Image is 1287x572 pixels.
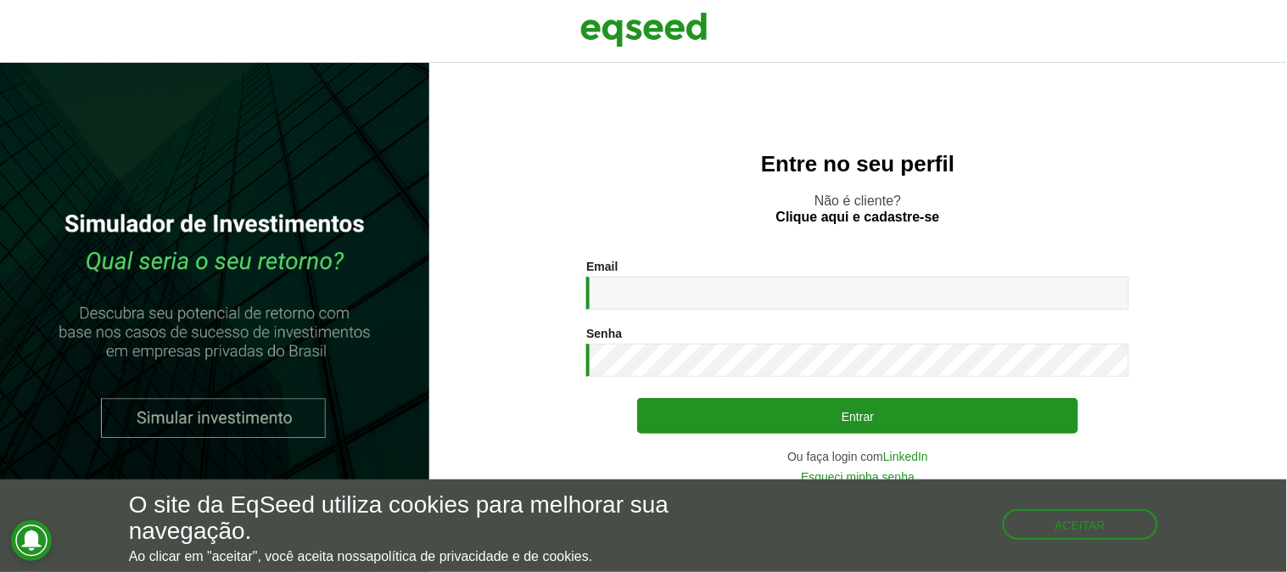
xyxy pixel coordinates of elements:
[1003,509,1159,540] button: Aceitar
[129,492,747,545] h5: O site da EqSeed utiliza cookies para melhorar sua navegação.
[463,152,1253,177] h2: Entre no seu perfil
[580,8,708,51] img: EqSeed Logo
[586,451,1129,463] div: Ou faça login com
[776,210,940,224] a: Clique aqui e cadastre-se
[801,471,915,483] a: Esqueci minha senha
[463,193,1253,225] p: Não é cliente?
[637,398,1078,434] button: Entrar
[129,548,747,564] p: Ao clicar em "aceitar", você aceita nossa .
[586,261,618,272] label: Email
[374,550,590,564] a: política de privacidade e de cookies
[883,451,928,463] a: LinkedIn
[586,328,622,339] label: Senha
